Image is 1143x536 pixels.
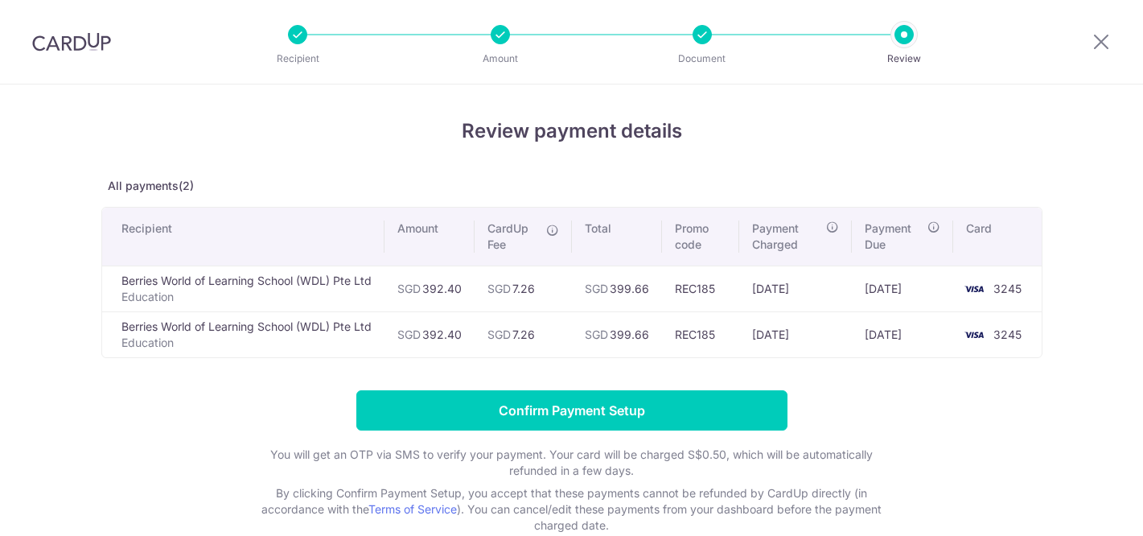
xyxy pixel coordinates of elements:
span: SGD [397,282,421,295]
td: 392.40 [384,266,475,311]
th: Card [953,208,1041,266]
span: SGD [487,328,511,341]
p: You will get an OTP via SMS to verify your payment. Your card will be charged S$0.50, which will ... [250,447,894,479]
th: Recipient [102,208,384,266]
th: Total [572,208,662,266]
td: 392.40 [384,311,475,357]
span: 3245 [993,328,1022,341]
td: 399.66 [572,266,662,311]
input: Confirm Payment Setup [356,390,787,431]
td: 7.26 [475,266,573,311]
p: Education [121,335,372,351]
p: Recipient [238,51,357,67]
span: SGD [397,328,421,341]
span: Payment Due [865,221,923,253]
p: Review [845,51,964,67]
h4: Review payment details [101,117,1042,146]
td: 399.66 [572,311,662,357]
img: <span class="translation_missing" title="translation missing: en.account_steps.new_confirm_form.b... [958,325,990,344]
th: Amount [384,208,475,266]
span: SGD [585,282,608,295]
p: By clicking Confirm Payment Setup, you accept that these payments cannot be refunded by CardUp di... [250,485,894,534]
td: 7.26 [475,311,573,357]
td: [DATE] [739,266,853,311]
span: Payment Charged [752,221,822,253]
img: <span class="translation_missing" title="translation missing: en.account_steps.new_confirm_form.b... [958,279,990,299]
span: CardUp Fee [487,221,539,253]
p: All payments(2) [101,178,1042,194]
span: SGD [487,282,511,295]
p: Education [121,289,372,305]
p: Amount [441,51,560,67]
a: Terms of Service [368,502,457,516]
th: Promo code [662,208,739,266]
td: Berries World of Learning School (WDL) Pte Ltd [102,311,384,357]
td: REC185 [662,311,739,357]
td: REC185 [662,266,739,311]
p: Document [643,51,762,67]
td: Berries World of Learning School (WDL) Pte Ltd [102,266,384,311]
td: [DATE] [852,311,953,357]
td: [DATE] [739,311,853,357]
img: CardUp [32,32,111,52]
span: SGD [585,328,608,341]
span: 3245 [993,282,1022,295]
iframe: Opens a widget where you can find more information [1039,488,1127,528]
td: [DATE] [852,266,953,311]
